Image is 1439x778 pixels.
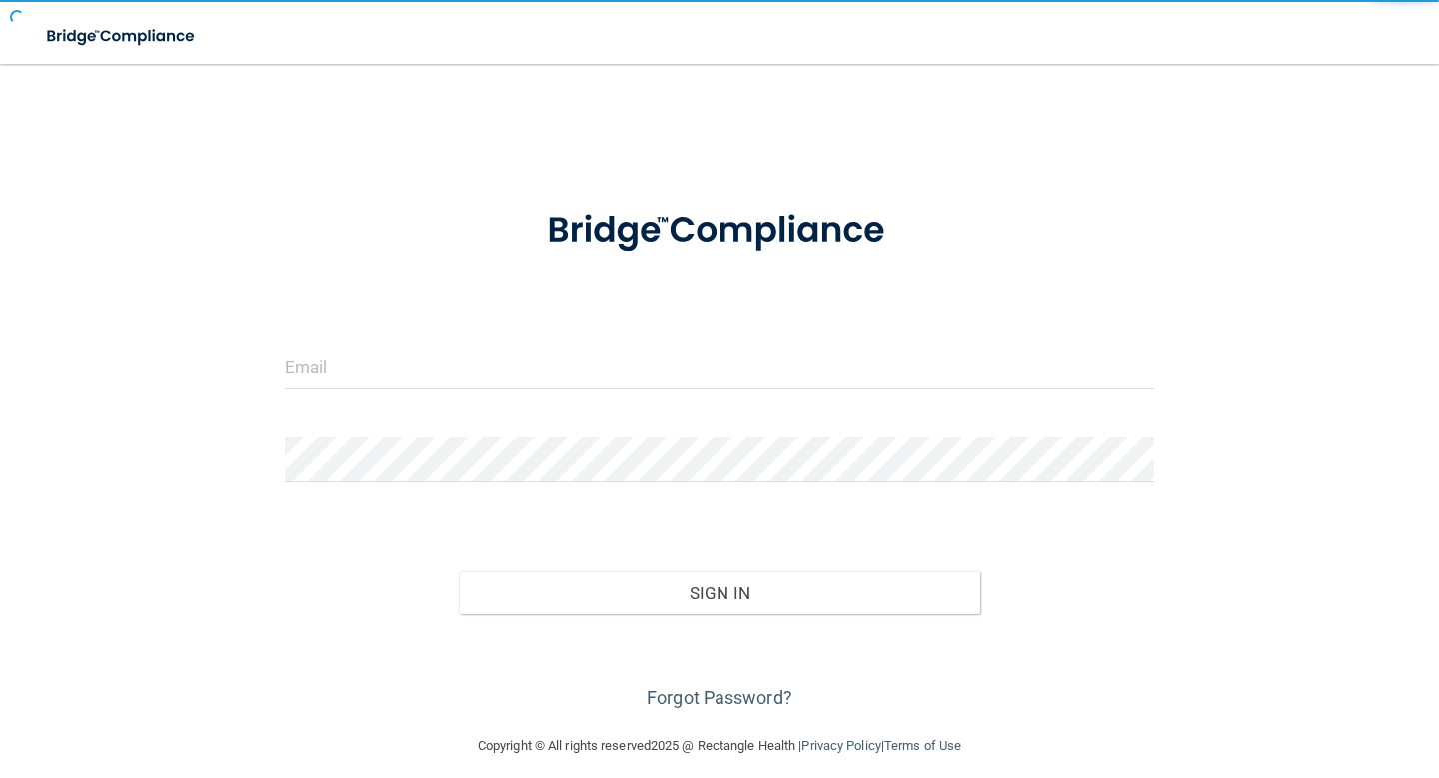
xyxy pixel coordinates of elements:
input: Email [285,344,1154,389]
img: bridge_compliance_login_screen.278c3ca4.svg [30,16,214,57]
a: Privacy Policy [801,738,880,753]
button: Sign In [459,571,980,615]
img: bridge_compliance_login_screen.278c3ca4.svg [510,184,929,278]
a: Terms of Use [884,738,961,753]
div: Copyright © All rights reserved 2025 @ Rectangle Health | | [355,714,1084,778]
a: Forgot Password? [647,687,792,708]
